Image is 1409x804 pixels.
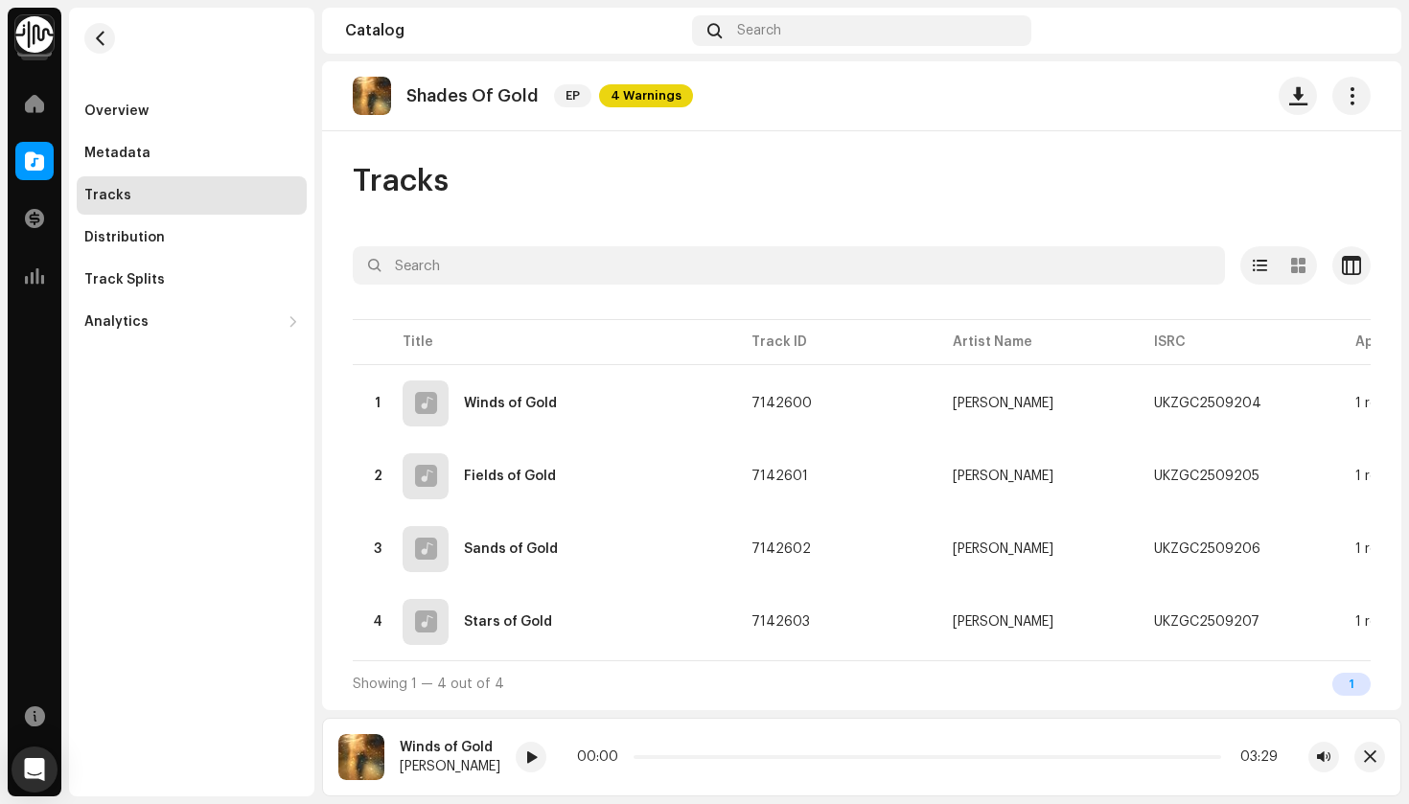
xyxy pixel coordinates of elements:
span: Niclas Lundqvist [953,542,1123,556]
div: Fields of Gold [464,470,556,483]
span: 7142602 [751,542,811,556]
div: Metadata [84,146,150,161]
div: [PERSON_NAME] [953,397,1053,410]
p: Shades Of Gold [406,86,539,106]
input: Search [353,246,1225,285]
span: Showing 1 — 4 out of 4 [353,678,504,691]
div: UKZGC2509204 [1154,397,1261,410]
span: Niclas Lundqvist [953,470,1123,483]
div: Stars of Gold [464,615,552,629]
div: 00:00 [577,749,626,765]
div: Overview [84,103,149,119]
div: UKZGC2509207 [1154,615,1259,629]
div: UKZGC2509205 [1154,470,1259,483]
span: Niclas Lundqvist [953,397,1123,410]
div: Analytics [84,314,149,330]
re-m-nav-item: Track Splits [77,261,307,299]
span: 4 Warnings [599,84,693,107]
div: Distribution [84,230,165,245]
re-m-nav-item: Tracks [77,176,307,215]
re-m-nav-item: Overview [77,92,307,130]
div: Sands of Gold [464,542,558,556]
div: [PERSON_NAME] [953,470,1053,483]
div: Tracks [84,188,131,203]
div: Winds of Gold [400,740,500,755]
div: UKZGC2509206 [1154,542,1260,556]
span: EP [554,84,591,107]
span: Search [737,23,781,38]
img: 40c26d95-7168-4b02-89b2-845527566e26 [353,77,391,115]
span: 7142600 [751,397,812,410]
div: [PERSON_NAME] [400,759,500,774]
re-m-nav-item: Distribution [77,218,307,257]
div: Catalog [345,23,684,38]
re-m-nav-item: Metadata [77,134,307,172]
div: Open Intercom Messenger [12,747,58,793]
div: [PERSON_NAME] [953,542,1053,556]
span: Niclas Lundqvist [953,615,1123,629]
div: 1 [1332,673,1371,696]
re-m-nav-dropdown: Analytics [77,303,307,341]
div: Winds of Gold [464,397,557,410]
div: 03:29 [1229,749,1278,765]
img: 40c26d95-7168-4b02-89b2-845527566e26 [338,734,384,780]
span: Tracks [353,162,449,200]
img: 0f74c21f-6d1c-4dbc-9196-dbddad53419e [15,15,54,54]
img: f3529cf6-4306-4bde-a3d3-9184ef431f8a [1348,15,1378,46]
div: [PERSON_NAME] [953,615,1053,629]
span: 7142603 [751,615,810,629]
div: Track Splits [84,272,165,287]
span: 7142601 [751,470,808,483]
